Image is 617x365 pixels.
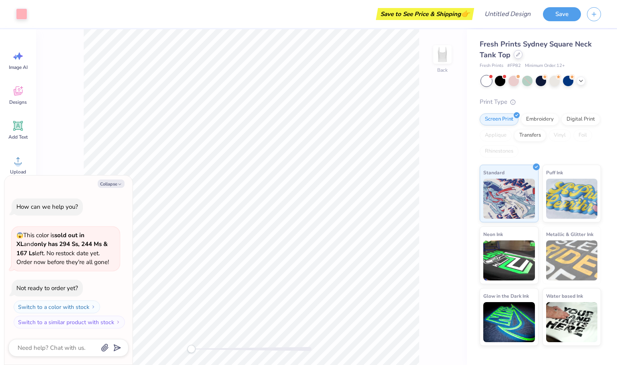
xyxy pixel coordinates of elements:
img: Standard [483,179,535,219]
span: Fresh Prints Sydney Square Neck Tank Top [480,39,592,60]
div: Screen Print [480,113,519,125]
span: Puff Ink [546,168,563,177]
img: Neon Ink [483,240,535,280]
span: This color is and left. No restock date yet. Order now before they're all gone! [16,231,109,266]
span: Minimum Order: 12 + [525,63,565,69]
img: Water based Ink [546,302,598,342]
div: Vinyl [549,129,571,141]
div: Back [437,67,448,74]
button: Collapse [98,179,125,188]
span: Fresh Prints [480,63,503,69]
div: Digital Print [561,113,600,125]
span: Add Text [8,134,28,140]
span: Water based Ink [546,292,583,300]
img: Metallic & Glitter Ink [546,240,598,280]
div: How can we help you? [16,203,78,211]
img: Switch to a color with stock [91,305,96,309]
button: Switch to a color with stock [14,300,100,313]
span: 👉 [461,9,470,18]
img: Back [434,46,450,63]
span: Image AI [9,64,28,71]
button: Save [543,7,581,21]
div: Save to See Price & Shipping [378,8,472,20]
div: Foil [573,129,592,141]
span: Standard [483,168,504,177]
div: Not ready to order yet? [16,284,78,292]
span: # FP82 [507,63,521,69]
span: Neon Ink [483,230,503,238]
img: Switch to a similar product with stock [116,320,121,325]
div: Print Type [480,97,601,107]
span: Designs [9,99,27,105]
div: Applique [480,129,512,141]
span: Metallic & Glitter Ink [546,230,593,238]
div: Rhinestones [480,145,519,157]
span: Upload [10,169,26,175]
span: Glow in the Dark Ink [483,292,529,300]
div: Accessibility label [187,345,195,353]
strong: only has 294 Ss, 244 Ms & 167 Ls [16,240,108,257]
img: Glow in the Dark Ink [483,302,535,342]
span: 😱 [16,232,23,239]
img: Puff Ink [546,179,598,219]
button: Switch to a similar product with stock [14,316,125,329]
div: Transfers [514,129,546,141]
div: Embroidery [521,113,559,125]
input: Untitled Design [478,6,537,22]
